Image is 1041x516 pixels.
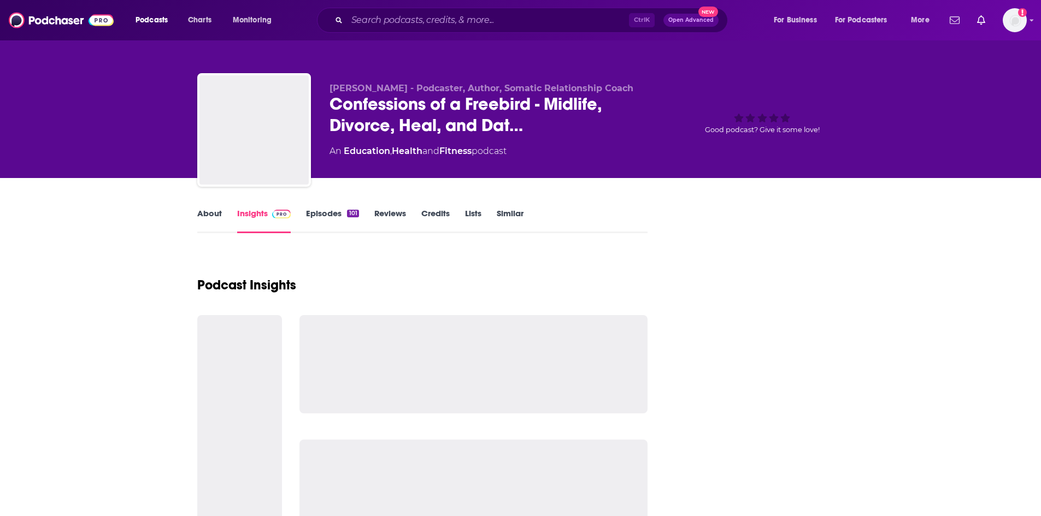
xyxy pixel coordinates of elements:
a: Reviews [374,208,406,233]
svg: Add a profile image [1018,8,1027,17]
a: Show notifications dropdown [973,11,990,29]
a: Show notifications dropdown [945,11,964,29]
span: Good podcast? Give it some love! [705,126,820,134]
span: New [698,7,718,17]
a: Similar [497,208,524,233]
span: For Business [774,13,817,28]
span: [PERSON_NAME] - Podcaster, Author, Somatic Relationship Coach [330,83,633,93]
span: Logged in as dbartlett [1003,8,1027,32]
a: Episodes101 [306,208,358,233]
a: Fitness [439,146,472,156]
span: Charts [188,13,211,28]
a: Lists [465,208,481,233]
button: Open AdvancedNew [663,14,719,27]
div: Good podcast? Give it some love! [680,83,844,151]
div: An podcast [330,145,507,158]
span: Monitoring [233,13,272,28]
span: Ctrl K [629,13,655,27]
a: Credits [421,208,450,233]
div: Search podcasts, credits, & more... [327,8,738,33]
a: Health [392,146,422,156]
a: About [197,208,222,233]
button: open menu [828,11,903,29]
span: , [390,146,392,156]
a: Charts [181,11,218,29]
button: open menu [225,11,286,29]
span: More [911,13,930,28]
img: Podchaser Pro [272,210,291,218]
span: Open Advanced [668,17,714,23]
button: Show profile menu [1003,8,1027,32]
input: Search podcasts, credits, & more... [347,11,629,29]
span: For Podcasters [835,13,887,28]
button: open menu [766,11,831,29]
button: open menu [128,11,182,29]
a: Education [344,146,390,156]
div: 101 [347,210,358,217]
img: Podchaser - Follow, Share and Rate Podcasts [9,10,114,31]
h1: Podcast Insights [197,277,296,293]
img: User Profile [1003,8,1027,32]
button: open menu [903,11,943,29]
span: and [422,146,439,156]
a: InsightsPodchaser Pro [237,208,291,233]
span: Podcasts [136,13,168,28]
